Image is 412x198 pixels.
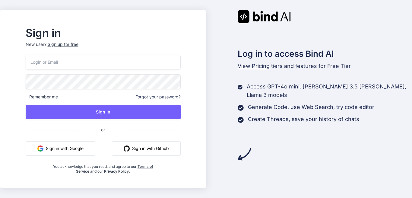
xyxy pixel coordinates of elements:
[112,141,181,156] button: Sign in with Github
[26,55,181,69] input: Login or Email
[238,63,270,69] span: View Pricing
[104,169,130,174] a: Privacy Policy.
[77,122,129,137] span: or
[238,10,291,23] img: Bind AI logo
[26,105,181,119] button: Sign In
[48,41,78,47] div: Sign up for free
[26,41,181,55] p: New user?
[51,161,155,174] div: You acknowledge that you read, and agree to our and our
[37,145,43,152] img: google
[26,141,95,156] button: Sign in with Google
[248,115,359,123] p: Create Threads, save your history of chats
[26,28,181,38] h2: Sign in
[238,148,251,161] img: arrow
[26,94,58,100] span: Remember me
[135,94,181,100] span: Forgot your password?
[238,47,412,60] h2: Log in to access Bind AI
[247,82,412,99] p: Access GPT-4o mini, [PERSON_NAME] 3.5 [PERSON_NAME], Llama 3 models
[124,145,130,152] img: github
[238,62,412,70] p: tiers and features for Free Tier
[76,164,153,174] a: Terms of Service
[248,103,374,111] p: Generate Code, use Web Search, try code editor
